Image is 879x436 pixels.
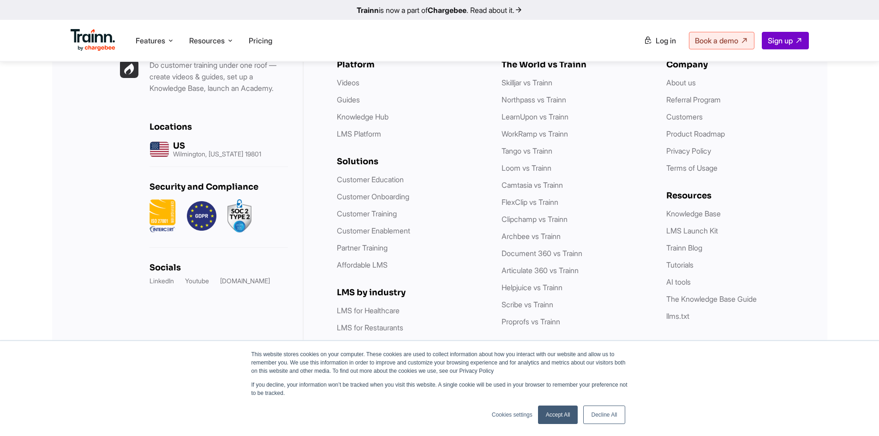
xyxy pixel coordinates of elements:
h6: Platform [337,60,483,70]
a: Proprofs vs Trainn [502,317,560,326]
p: If you decline, your information won’t be tracked when you visit this website. A single cookie wi... [251,381,628,397]
a: Northpass vs Trainn [502,95,566,104]
a: Document 360 vs Trainn [502,249,582,258]
a: Videos [337,78,359,87]
a: Articulate 360 vs Trainn [502,266,579,275]
a: About us [666,78,696,87]
h6: Company [666,60,813,70]
a: Knowledge Base [666,209,721,218]
a: Customer Education [337,175,404,184]
a: LMS for Restaurants [337,323,403,332]
a: Camtasia vs Trainn [502,180,563,190]
a: Tango vs Trainn [502,146,552,155]
a: AI tools [666,277,691,287]
p: Do customer training under one roof — create videos & guides, set up a Knowledge Base, launch an ... [149,60,288,94]
a: Affordable LMS [337,260,388,269]
a: Helpjuice vs Trainn [502,283,562,292]
a: Youtube [185,276,209,286]
a: LearnUpon vs Trainn [502,112,568,121]
b: Trainn [357,6,379,15]
h6: Security and Compliance [149,182,288,192]
a: Customer Training [337,209,397,218]
a: Accept All [538,406,578,424]
a: Customer Enablement [337,226,410,235]
a: Partner Training [337,243,388,252]
a: Product Roadmap [666,129,725,138]
a: Sign up [762,32,809,49]
h6: US [173,141,261,151]
a: FlexClip vs Trainn [502,197,558,207]
a: Referral Program [666,95,721,104]
a: LMS Launch Kit [666,226,718,235]
p: This website stores cookies on your computer. These cookies are used to collect information about... [251,350,628,375]
img: us headquarters [149,139,169,159]
h6: Locations [149,122,288,132]
b: Chargebee [428,6,466,15]
a: Cookies settings [492,411,532,419]
a: llms.txt [666,311,689,321]
a: Tutorials [666,260,694,269]
span: Resources [189,36,225,46]
span: Sign up [768,36,793,45]
a: Book a demo [689,32,754,49]
a: LMS for Healthcare [337,306,400,315]
a: Log in [638,32,682,49]
h6: The World vs Trainn [502,60,648,70]
a: LMS for Corporate [337,340,397,349]
a: Skilljar vs Trainn [502,78,552,87]
a: LMS Platform [337,129,381,138]
a: Trainn Blog [666,243,702,252]
h6: Socials [149,263,288,273]
a: Guides [337,95,360,104]
a: Archbee vs Trainn [502,232,561,241]
a: LinkedIn [149,276,174,286]
a: Loom vs Trainn [502,163,551,173]
a: Decline All [583,406,625,424]
a: Scribe vs Trainn [502,300,553,309]
h6: Solutions [337,156,483,167]
a: Customer Onboarding [337,192,409,201]
a: Privacy Policy [666,146,711,155]
span: Book a demo [695,36,738,45]
a: [DOMAIN_NAME] [220,276,270,286]
a: Customers [666,112,703,121]
img: GDPR.png [187,199,216,233]
a: Pricing [249,36,272,45]
img: Trainn | everything under one roof [120,60,138,78]
h6: LMS by industry [337,287,483,298]
a: The Knowledge Base Guide [666,294,757,304]
a: WorkRamp vs Trainn [502,129,568,138]
a: Clipchamp vs Trainn [502,215,568,224]
img: Trainn Logo [71,29,116,51]
img: soc2 [227,199,251,233]
span: Features [136,36,165,46]
span: Log in [656,36,676,45]
h6: Resources [666,191,813,201]
p: Wilmington, [US_STATE] 19801 [173,151,261,157]
a: Terms of Usage [666,163,718,173]
a: Knowledge Hub [337,112,389,121]
img: ISO [149,199,176,233]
